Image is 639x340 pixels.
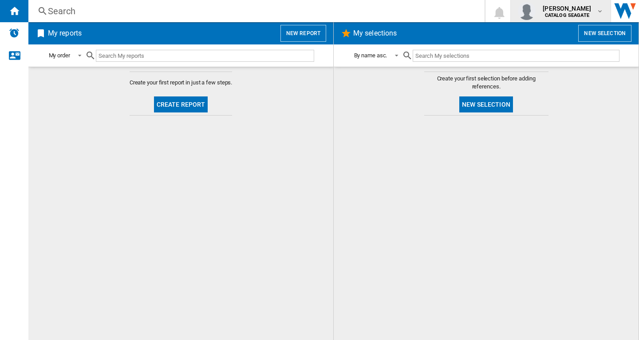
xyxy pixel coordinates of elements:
button: New selection [578,25,631,42]
span: [PERSON_NAME] [543,4,591,13]
span: Create your first selection before adding references. [424,75,548,91]
input: Search My selections [413,50,619,62]
button: New report [280,25,326,42]
h2: My selections [351,25,398,42]
span: Create your first report in just a few steps. [130,79,233,87]
div: My order [49,52,70,59]
div: Search [48,5,461,17]
button: New selection [459,96,513,112]
h2: My reports [46,25,83,42]
img: alerts-logo.svg [9,28,20,38]
img: profile.jpg [518,2,536,20]
input: Search My reports [96,50,314,62]
b: CATALOG SEAGATE [545,12,589,18]
div: By name asc. [354,52,387,59]
button: Create report [154,96,208,112]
